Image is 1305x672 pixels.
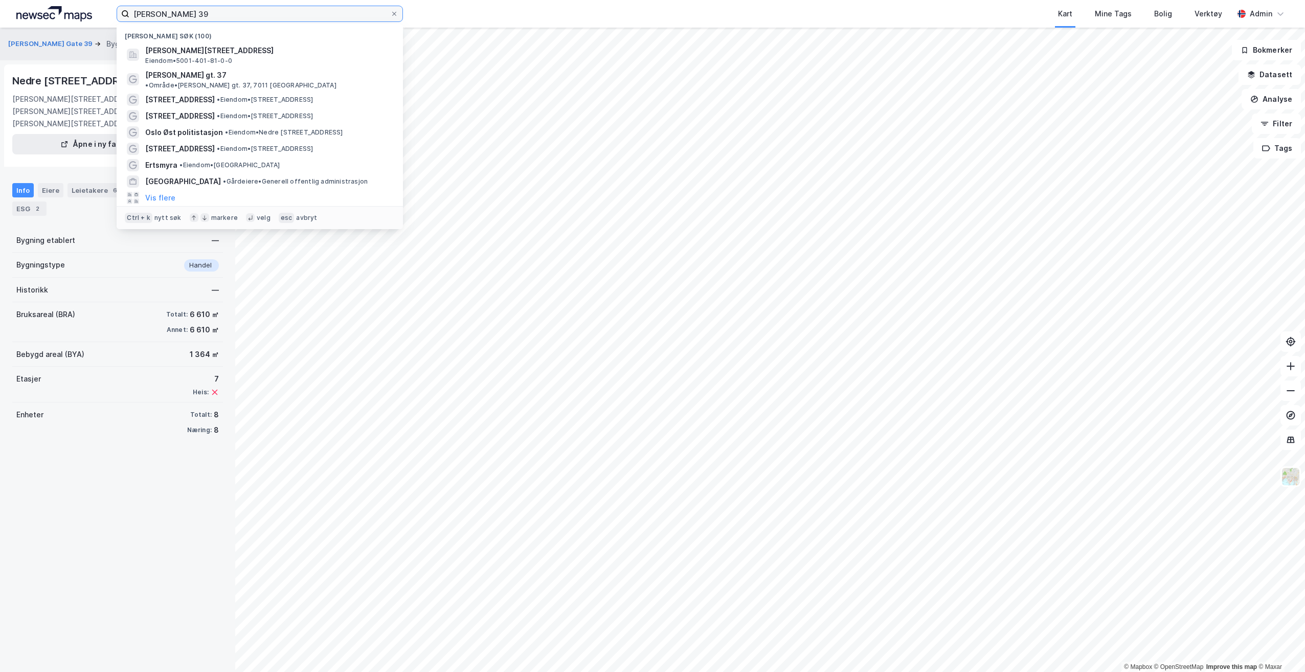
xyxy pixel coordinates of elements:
span: Eiendom • Nedre [STREET_ADDRESS] [225,128,343,137]
input: Søk på adresse, matrikkel, gårdeiere, leietakere eller personer [129,6,390,21]
span: • [217,112,220,120]
a: OpenStreetMap [1154,663,1204,670]
div: 6 610 ㎡ [190,308,219,321]
div: [PERSON_NAME] søk (100) [117,24,403,42]
div: Bolig [1154,8,1172,20]
div: Info [12,183,34,197]
button: Analyse [1242,89,1301,109]
div: Bygning etablert [16,234,75,247]
span: Eiendom • [STREET_ADDRESS] [217,96,313,104]
div: Bruksareal (BRA) [16,308,75,321]
button: Tags [1253,138,1301,159]
span: [PERSON_NAME][STREET_ADDRESS] [145,44,391,57]
div: Kart [1058,8,1072,20]
div: nytt søk [154,214,182,222]
div: 6 610 ㎡ [190,324,219,336]
div: 8 [214,409,219,421]
div: Enheter [16,409,43,421]
div: Nedre [STREET_ADDRESS] [12,73,144,89]
span: [STREET_ADDRESS] [145,94,215,106]
div: Bygning [106,38,134,50]
div: Næring: [187,426,212,434]
div: Bygningstype [16,259,65,271]
div: 8 [214,424,219,436]
div: 6 [110,185,120,195]
div: 1 364 ㎡ [190,348,219,361]
div: Kontrollprogram for chat [1254,623,1305,672]
span: Eiendom • [STREET_ADDRESS] [217,145,313,153]
div: — [212,234,219,247]
div: Historikk [16,284,48,296]
img: logo.a4113a55bc3d86da70a041830d287a7e.svg [16,6,92,21]
span: • [179,161,183,169]
div: 2 [32,204,42,214]
button: Filter [1252,114,1301,134]
div: Eiere [38,183,63,197]
button: [PERSON_NAME] Gate 39 [8,39,95,49]
span: Gårdeiere • Generell offentlig administrasjon [223,177,368,186]
div: avbryt [296,214,317,222]
div: Ctrl + k [125,213,152,223]
div: velg [257,214,271,222]
a: Mapbox [1124,663,1152,670]
span: Eiendom • 5001-401-81-0-0 [145,57,232,65]
button: Åpne i ny fane [12,134,174,154]
span: [GEOGRAPHIC_DATA] [145,175,221,188]
button: Datasett [1239,64,1301,85]
span: • [145,81,148,89]
span: • [217,96,220,103]
div: Leietakere [67,183,124,197]
span: • [223,177,226,185]
div: Etasjer [16,373,41,385]
div: Totalt: [166,310,188,319]
a: Improve this map [1206,663,1257,670]
div: Totalt: [190,411,212,419]
div: 7 [193,373,219,385]
div: Verktøy [1195,8,1222,20]
span: Område • [PERSON_NAME] gt. 37, 7011 [GEOGRAPHIC_DATA] [145,81,336,89]
span: [STREET_ADDRESS] [145,143,215,155]
div: markere [211,214,238,222]
span: • [225,128,228,136]
button: Bokmerker [1232,40,1301,60]
img: Z [1281,467,1300,486]
span: Eiendom • [STREET_ADDRESS] [217,112,313,120]
div: Heis: [193,388,209,396]
span: [PERSON_NAME] gt. 37 [145,69,227,81]
button: Vis flere [145,192,175,204]
span: Oslo Øst politistasjon [145,126,223,139]
div: [PERSON_NAME][STREET_ADDRESS], [PERSON_NAME][STREET_ADDRESS], [PERSON_NAME][STREET_ADDRESS] [12,93,182,130]
div: Admin [1250,8,1272,20]
span: • [217,145,220,152]
div: esc [279,213,295,223]
div: ESG [12,201,47,216]
span: [STREET_ADDRESS] [145,110,215,122]
span: Eiendom • [GEOGRAPHIC_DATA] [179,161,280,169]
span: Ertsmyra [145,159,177,171]
iframe: Chat Widget [1254,623,1305,672]
div: Annet: [167,326,188,334]
div: — [212,284,219,296]
div: Bebygd areal (BYA) [16,348,84,361]
div: Mine Tags [1095,8,1132,20]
